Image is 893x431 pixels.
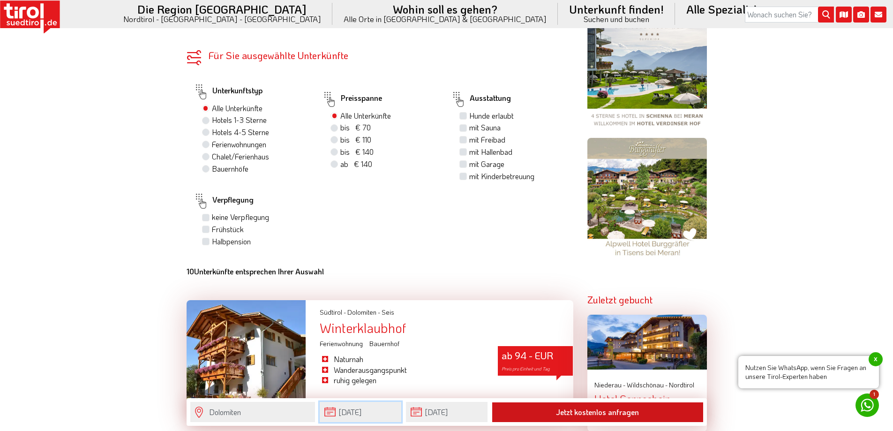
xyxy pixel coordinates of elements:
label: mit Hallenbad [469,147,512,157]
label: mit Kinderbetreuung [469,171,534,181]
label: Hotels 1-3 Sterne [212,115,267,125]
input: Abreise [406,402,488,422]
label: Alle Unterkünfte [340,111,391,121]
span: Bauernhof [369,339,401,348]
span: Niederau - [594,380,625,389]
li: ruhig gelegen [320,375,484,386]
small: Nordtirol - [GEOGRAPHIC_DATA] - [GEOGRAPHIC_DATA] [123,15,321,23]
span: ab € 140 [340,159,372,169]
div: Winterklaubhof [320,321,573,335]
input: Wonach suchen Sie? [745,7,834,23]
span: bis € 70 [340,122,371,132]
label: mit Sauna [469,122,501,133]
label: Preisspanne [322,89,382,110]
div: Für Sie ausgewählte Unterkünfte [187,50,573,60]
i: Karte öffnen [836,7,852,23]
div: Hotel Sonnschein [594,393,700,405]
li: Naturnah [320,354,484,364]
i: Fotogalerie [853,7,869,23]
label: keine Verpflegung [212,212,269,222]
a: 1 Nutzen Sie WhatsApp, wenn Sie Fragen an unsere Tirol-Experten habenx [855,393,879,417]
label: Frühstück [212,224,244,234]
input: Wo soll's hingehen? [190,402,315,422]
span: 1 [870,390,879,399]
input: Anreise [320,402,401,422]
button: Jetzt kostenlos anfragen [492,402,703,422]
span: x [869,352,883,366]
a: Jetztanfragen> [419,396,470,417]
span: Preis pro Einheit und Tag [502,366,550,372]
span: bis € 110 [340,135,371,144]
li: Wanderausgangspunkt [320,365,484,375]
span: bis € 140 [340,147,374,157]
img: verdinserhof.png [587,11,707,131]
label: Ferienwohnungen [212,139,266,150]
span: Südtirol - [320,308,346,317]
label: Hunde erlaubt [469,111,514,121]
i: Kontakt [870,7,886,23]
label: mit Garage [469,159,504,169]
span: Nutzen Sie WhatsApp, wenn Sie Fragen an unsere Tirol-Experten haben [738,356,879,388]
a: mehrInfos> [341,396,378,417]
label: Verpflegung [194,190,254,212]
label: Alle Unterkünfte [212,103,263,113]
label: mit Freibad [469,135,505,145]
label: Halbpension [212,236,251,247]
b: 10 [187,266,194,276]
label: Ausstattung [451,89,511,110]
span: Wildschönau - [627,380,668,389]
a: Niederau - Wildschönau - Nordtirol Hotel Sonnschein Hotel [594,380,700,417]
strong: Zuletzt gebucht [587,294,653,306]
img: burggraefler.jpg [587,138,707,257]
label: Bauernhöfe [212,164,248,174]
span: Seis [382,308,394,317]
span: Ferienwohnung [320,339,366,348]
small: Alle Orte in [GEOGRAPHIC_DATA] & [GEOGRAPHIC_DATA] [344,15,547,23]
b: Unterkünfte entsprechen Ihrer Auswahl [187,266,324,276]
label: Hotels 4-5 Sterne [212,127,269,137]
label: Chalet/Ferienhaus [212,151,269,162]
div: ab 94 - EUR [498,346,573,375]
span: Dolomiten - [347,308,380,317]
label: Unterkunftstyp [194,81,263,103]
span: Nordtirol [669,380,694,389]
small: Suchen und buchen [569,15,664,23]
